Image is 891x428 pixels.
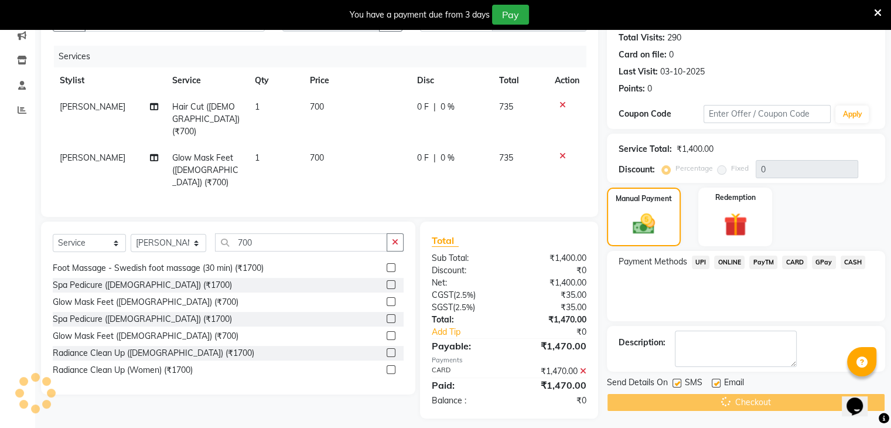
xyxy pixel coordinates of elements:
label: Manual Payment [616,193,672,204]
div: You have a payment due from 3 days [350,9,490,21]
span: 700 [310,152,324,163]
div: Payments [432,355,586,365]
span: 0 F [417,101,429,113]
div: Glow Mask Feet ([DEMOGRAPHIC_DATA]) (₹700) [53,330,238,342]
div: Spa Pedicure ([DEMOGRAPHIC_DATA]) (₹1700) [53,313,232,325]
span: 2.5% [455,303,473,312]
span: [PERSON_NAME] [60,152,125,163]
div: Services [54,46,595,67]
div: ( ) [423,289,509,301]
input: Enter Offer / Coupon Code [704,105,831,123]
span: 1 [255,101,260,112]
span: 0 % [441,152,455,164]
div: ₹1,470.00 [509,378,595,392]
div: Glow Mask Feet ([DEMOGRAPHIC_DATA]) (₹700) [53,296,238,308]
div: Card on file: [619,49,667,61]
div: ₹1,470.00 [509,365,595,378]
div: ₹1,400.00 [677,143,714,155]
div: 290 [667,32,681,44]
a: Add Tip [423,326,523,338]
th: Disc [410,67,492,94]
div: ₹0 [509,395,595,407]
button: Pay [492,5,529,25]
div: Paid: [423,378,509,392]
button: Apply [835,106,869,123]
th: Total [492,67,548,94]
div: Coupon Code [619,108,704,120]
span: Email [724,376,744,391]
span: Glow Mask Feet ([DEMOGRAPHIC_DATA]) (₹700) [172,152,238,188]
div: Last Visit: [619,66,658,78]
div: Radiance Clean Up (Women) (₹1700) [53,364,193,376]
span: Total [432,235,459,247]
label: Fixed [731,163,749,174]
th: Service [165,67,248,94]
div: 0 [647,83,652,95]
span: GPay [812,256,836,269]
label: Percentage [675,163,713,174]
div: Balance : [423,395,509,407]
span: Send Details On [607,376,668,391]
span: CASH [841,256,866,269]
span: 735 [499,101,513,112]
span: 0 F [417,152,429,164]
span: Hair Cut ([DEMOGRAPHIC_DATA]) (₹700) [172,101,240,137]
span: SMS [685,376,702,391]
th: Price [303,67,410,94]
div: ₹35.00 [509,289,595,301]
label: Redemption [715,192,756,203]
div: Payable: [423,339,509,353]
span: 2.5% [456,290,473,300]
input: Search or Scan [215,233,387,252]
span: | [433,101,436,113]
div: ₹1,470.00 [509,339,595,353]
span: Payment Methods [619,256,687,268]
div: ₹0 [523,326,595,338]
div: Total Visits: [619,32,665,44]
div: ₹35.00 [509,301,595,314]
div: Total: [423,314,509,326]
div: ₹0 [509,264,595,277]
span: 1 [255,152,260,163]
div: Foot Massage - Swedish foot massage (30 min) (₹1700) [53,262,264,274]
iframe: chat widget [842,381,879,416]
span: 0 % [441,101,455,113]
div: CARD [423,365,509,378]
span: 700 [310,101,324,112]
div: ₹1,400.00 [509,277,595,289]
th: Qty [248,67,303,94]
div: 0 [669,49,674,61]
div: Radiance Clean Up ([DEMOGRAPHIC_DATA]) (₹1700) [53,347,254,359]
div: Description: [619,337,665,349]
div: Discount: [423,264,509,277]
div: 03-10-2025 [660,66,705,78]
div: ₹1,400.00 [509,252,595,264]
span: CARD [782,256,807,269]
span: CGST [432,290,453,300]
span: SGST [432,302,453,312]
div: ( ) [423,301,509,314]
span: 735 [499,152,513,163]
div: ₹1,470.00 [509,314,595,326]
div: Net: [423,277,509,289]
div: Service Total: [619,143,672,155]
div: Discount: [619,164,655,176]
div: Spa Pedicure ([DEMOGRAPHIC_DATA]) (₹1700) [53,279,232,291]
span: [PERSON_NAME] [60,101,125,112]
span: ONLINE [714,256,745,269]
img: _cash.svg [626,211,662,237]
div: Points: [619,83,645,95]
div: Sub Total: [423,252,509,264]
th: Stylist [53,67,165,94]
th: Action [548,67,586,94]
span: PayTM [749,256,777,269]
span: UPI [692,256,710,269]
img: _gift.svg [716,210,755,239]
span: | [433,152,436,164]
